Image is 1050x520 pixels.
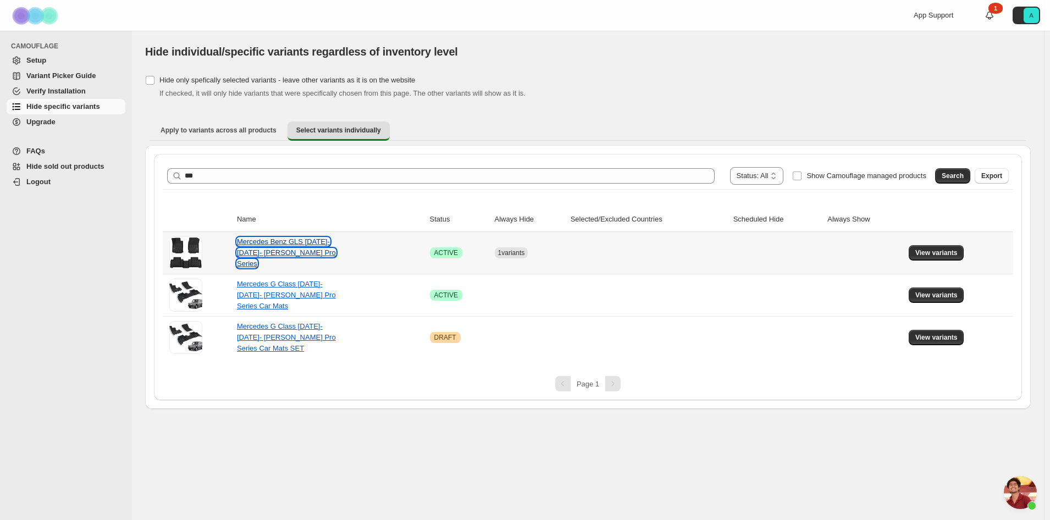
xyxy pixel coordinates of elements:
[915,291,958,300] span: View variants
[567,207,730,232] th: Selected/Excluded Countries
[914,11,953,19] span: App Support
[1004,476,1037,509] div: Open chat
[498,249,525,257] span: 1 variants
[7,114,125,130] a: Upgrade
[145,46,458,58] span: Hide individual/specific variants regardless of inventory level
[26,71,96,80] span: Variant Picker Guide
[9,1,64,31] img: Camouflage
[145,145,1031,409] div: Select variants individually
[434,291,458,300] span: ACTIVE
[577,380,599,388] span: Page 1
[7,159,125,174] a: Hide sold out products
[234,207,427,232] th: Name
[163,376,1013,391] nav: Pagination
[427,207,491,232] th: Status
[288,121,390,141] button: Select variants individually
[824,207,905,232] th: Always Show
[988,3,1003,14] div: 1
[915,333,958,342] span: View variants
[7,53,125,68] a: Setup
[296,126,381,135] span: Select variants individually
[152,121,285,139] button: Apply to variants across all products
[26,162,104,170] span: Hide sold out products
[981,172,1002,180] span: Export
[984,10,995,21] a: 1
[7,68,125,84] a: Variant Picker Guide
[7,99,125,114] a: Hide specific variants
[26,56,46,64] span: Setup
[434,248,458,257] span: ACTIVE
[1029,12,1034,19] text: A
[159,89,526,97] span: If checked, it will only hide variants that were specifically chosen from this page. The other va...
[434,333,456,342] span: DRAFT
[915,248,958,257] span: View variants
[26,178,51,186] span: Logout
[7,143,125,159] a: FAQs
[1024,8,1039,23] span: Avatar with initials A
[26,87,86,95] span: Verify Installation
[169,236,202,269] img: Mercedes Benz GLS 2020-2026- Adrian Car Mats Pro Series
[26,147,45,155] span: FAQs
[935,168,970,184] button: Search
[975,168,1009,184] button: Export
[7,84,125,99] a: Verify Installation
[7,174,125,190] a: Logout
[11,42,126,51] span: CAMOUFLAGE
[942,172,964,180] span: Search
[237,237,336,268] a: Mercedes Benz GLS [DATE]-[DATE]- [PERSON_NAME] Pro Series
[909,245,964,261] button: View variants
[161,126,277,135] span: Apply to variants across all products
[26,102,100,110] span: Hide specific variants
[237,322,336,352] a: Mercedes G Class [DATE]-[DATE]- [PERSON_NAME] Pro Series Car Mats SET
[806,172,926,180] span: Show Camouflage managed products
[491,207,567,232] th: Always Hide
[26,118,56,126] span: Upgrade
[909,330,964,345] button: View variants
[237,280,336,310] a: Mercedes G Class [DATE]-[DATE]- [PERSON_NAME] Pro Series Car Mats
[909,287,964,303] button: View variants
[1013,7,1040,24] button: Avatar with initials A
[159,76,415,84] span: Hide only spefically selected variants - leave other variants as it is on the website
[730,207,825,232] th: Scheduled Hide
